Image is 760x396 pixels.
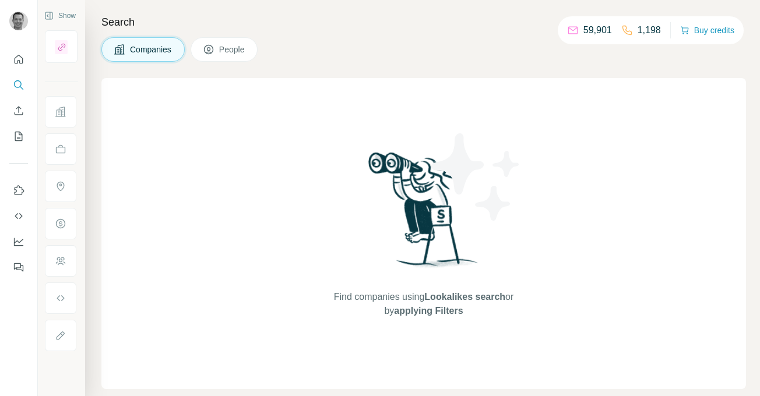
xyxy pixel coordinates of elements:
[638,23,661,37] p: 1,198
[9,49,28,70] button: Quick start
[101,14,746,30] h4: Search
[219,44,246,55] span: People
[9,100,28,121] button: Enrich CSV
[424,292,505,302] span: Lookalikes search
[583,23,612,37] p: 59,901
[424,125,529,229] img: Surfe Illustration - Stars
[130,44,173,55] span: Companies
[36,7,84,24] button: Show
[330,290,517,318] span: Find companies using or by
[9,257,28,278] button: Feedback
[363,149,484,279] img: Surfe Illustration - Woman searching with binoculars
[394,306,463,316] span: applying Filters
[9,75,28,96] button: Search
[9,180,28,201] button: Use Surfe on LinkedIn
[9,126,28,147] button: My lists
[9,12,28,30] img: Avatar
[9,206,28,227] button: Use Surfe API
[680,22,734,38] button: Buy credits
[9,231,28,252] button: Dashboard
